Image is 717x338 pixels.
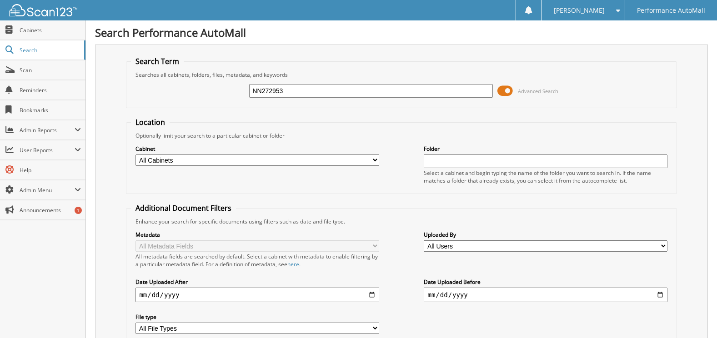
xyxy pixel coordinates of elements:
[20,126,75,134] span: Admin Reports
[20,46,80,54] span: Search
[424,145,667,153] label: Folder
[135,253,379,268] div: All metadata fields are searched by default. Select a cabinet with metadata to enable filtering b...
[554,8,605,13] span: [PERSON_NAME]
[287,260,299,268] a: here
[20,66,81,74] span: Scan
[135,313,379,321] label: File type
[424,278,667,286] label: Date Uploaded Before
[95,25,708,40] h1: Search Performance AutoMall
[20,106,81,114] span: Bookmarks
[424,288,667,302] input: end
[131,203,236,213] legend: Additional Document Filters
[20,146,75,154] span: User Reports
[131,132,672,139] div: Optionally limit your search to a particular cabinet or folder
[424,231,667,239] label: Uploaded By
[131,56,184,66] legend: Search Term
[20,86,81,94] span: Reminders
[135,145,379,153] label: Cabinet
[637,8,705,13] span: Performance AutoMall
[135,288,379,302] input: start
[75,207,82,214] div: 1
[20,206,81,214] span: Announcements
[424,169,667,184] div: Select a cabinet and begin typing the name of the folder you want to search in. If the name match...
[131,71,672,79] div: Searches all cabinets, folders, files, metadata, and keywords
[131,117,170,127] legend: Location
[20,26,81,34] span: Cabinets
[135,231,379,239] label: Metadata
[131,218,672,225] div: Enhance your search for specific documents using filters such as date and file type.
[518,88,558,94] span: Advanced Search
[135,278,379,286] label: Date Uploaded After
[20,186,75,194] span: Admin Menu
[9,4,77,16] img: scan123-logo-white.svg
[20,166,81,174] span: Help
